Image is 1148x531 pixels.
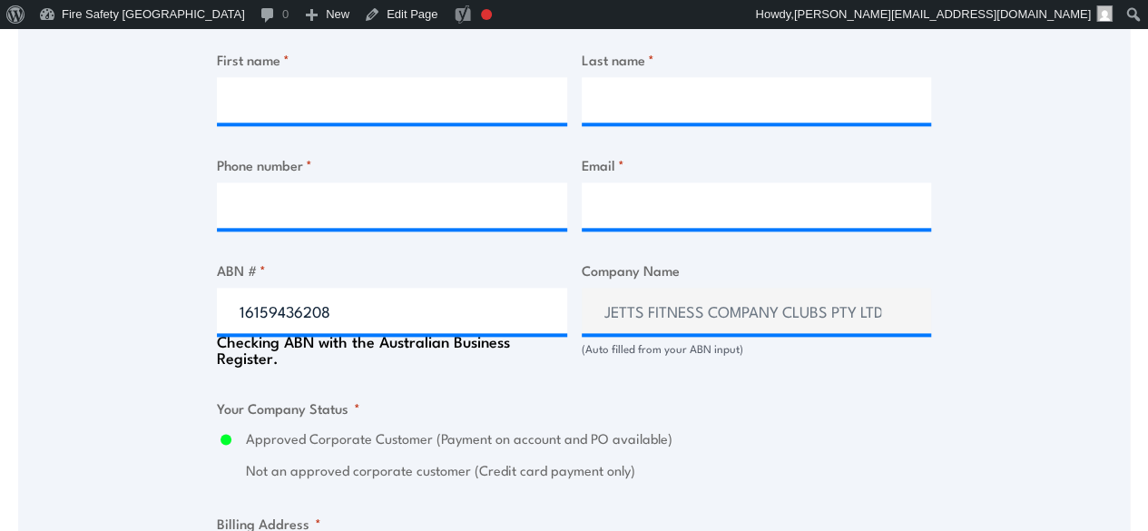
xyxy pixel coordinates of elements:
label: First name [217,49,567,70]
label: ABN # [217,260,567,280]
label: Approved Corporate Customer (Payment on account and PO available) [246,428,931,449]
legend: Your Company Status [217,398,360,418]
label: Email [582,154,932,175]
span: [PERSON_NAME][EMAIL_ADDRESS][DOMAIN_NAME] [794,7,1091,21]
div: (Auto filled from your ABN input) [582,340,932,358]
div: Checking ABN with the Australian Business Register. [217,333,567,366]
label: Company Name [582,260,932,280]
label: Last name [582,49,932,70]
label: Not an approved corporate customer (Credit card payment only) [246,460,931,481]
div: Focus keyphrase not set [481,9,492,20]
label: Phone number [217,154,567,175]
